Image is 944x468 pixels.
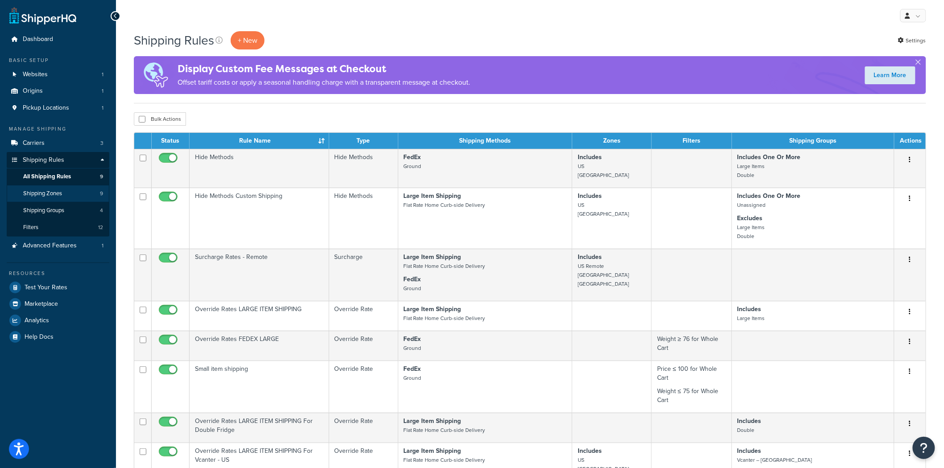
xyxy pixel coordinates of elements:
span: Advanced Features [23,242,77,250]
a: Pickup Locations 1 [7,100,109,116]
strong: Includes [578,191,602,201]
td: Override Rates LARGE ITEM SHIPPING [190,301,329,331]
li: Shipping Zones [7,185,109,202]
strong: FedEx [404,275,421,284]
span: 4 [100,207,103,214]
li: Advanced Features [7,238,109,254]
th: Status [152,133,190,149]
th: Actions [894,133,926,149]
strong: Large Item Shipping [404,191,461,201]
span: Shipping Zones [23,190,62,197]
strong: Large Item Shipping [404,252,461,262]
p: Weight ≤ 75 for Whole Cart [657,387,726,405]
strong: Includes [578,252,602,262]
a: Shipping Groups 4 [7,202,109,219]
span: 1 [102,242,104,250]
strong: Includes [737,416,762,426]
a: ShipperHQ Home [9,7,76,25]
strong: Includes One Or More [737,191,801,201]
li: Shipping Rules [7,152,109,237]
small: US [GEOGRAPHIC_DATA] [578,201,629,218]
span: Help Docs [25,333,54,341]
span: 3 [100,140,104,147]
a: Advanced Features 1 [7,238,109,254]
span: Marketplace [25,300,58,308]
td: Override Rate [329,331,398,361]
a: Filters 12 [7,219,109,236]
strong: Large Item Shipping [404,446,461,456]
span: 1 [102,87,104,95]
a: Analytics [7,312,109,328]
td: Hide Methods [190,149,329,188]
small: Large Items [737,314,765,322]
li: Origins [7,83,109,99]
td: Override Rate [329,413,398,443]
td: Price ≤ 100 for Whole Cart [652,361,732,413]
strong: Includes One Or More [737,152,801,162]
span: Carriers [23,140,45,147]
span: 9 [100,190,103,197]
strong: Includes [737,446,762,456]
td: Override Rates FEDEX LARGE [190,331,329,361]
td: Small item shipping [190,361,329,413]
small: Flat Rate Home Curb-side Delivery [404,426,485,434]
strong: Excludes [737,213,763,223]
small: US Remote [GEOGRAPHIC_DATA] [GEOGRAPHIC_DATA] [578,262,629,288]
a: Help Docs [7,329,109,345]
img: duties-banner-06bc72dcb5fe05cb3f9472aba00be2ae8eb53ab6f0d8bb03d382ba314ac3c341.png [134,56,178,94]
td: Hide Methods [329,149,398,188]
small: Double [737,426,755,434]
th: Rule Name : activate to sort column ascending [190,133,329,149]
td: Hide Methods [329,188,398,249]
small: Vcanter – [GEOGRAPHIC_DATA] [737,456,812,464]
td: Override Rate [329,301,398,331]
small: Ground [404,374,422,382]
a: Marketplace [7,296,109,312]
td: Hide Methods Custom Shipping [190,188,329,249]
small: Flat Rate Home Curb-side Delivery [404,201,485,209]
span: Shipping Groups [23,207,64,214]
span: 1 [102,71,104,78]
span: Pickup Locations [23,104,69,112]
th: Shipping Methods [398,133,573,149]
span: 1 [102,104,104,112]
button: Bulk Actions [134,112,186,126]
span: 9 [100,173,103,181]
strong: FedEx [404,334,421,344]
small: Ground [404,344,422,352]
li: Carriers [7,135,109,152]
button: Open Resource Center [913,437,935,459]
a: Learn More [865,66,915,84]
small: Ground [404,162,422,170]
strong: Large Item Shipping [404,416,461,426]
span: Websites [23,71,48,78]
th: Filters [652,133,732,149]
a: Shipping Rules [7,152,109,168]
strong: Includes [578,152,602,162]
h4: Display Custom Fee Messages at Checkout [178,62,470,76]
span: Shipping Rules [23,156,64,164]
th: Shipping Groups [732,133,894,149]
li: Filters [7,219,109,236]
td: Override Rates LARGE ITEM SHIPPING For Double Fridge [190,413,329,443]
small: Ground [404,284,422,292]
td: Surcharge Rates - Remote [190,249,329,301]
th: Type [329,133,398,149]
td: Surcharge [329,249,398,301]
strong: Includes [578,446,602,456]
p: + New [231,31,265,49]
span: 12 [98,224,103,231]
small: Large Items Double [737,223,765,240]
li: Pickup Locations [7,100,109,116]
td: Weight ≥ 76 for Whole Cart [652,331,732,361]
p: Offset tariff costs or apply a seasonal handling charge with a transparent message at checkout. [178,76,470,89]
span: Analytics [25,317,49,324]
small: US [GEOGRAPHIC_DATA] [578,162,629,179]
span: Test Your Rates [25,284,67,291]
strong: Large Item Shipping [404,304,461,314]
a: Dashboard [7,31,109,48]
a: Websites 1 [7,66,109,83]
span: Origins [23,87,43,95]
